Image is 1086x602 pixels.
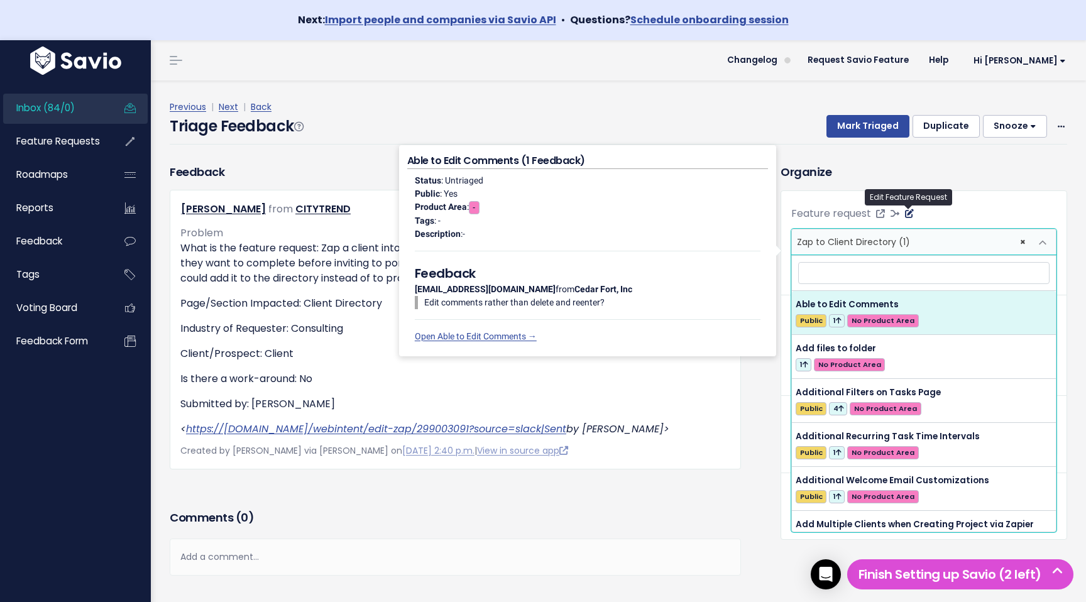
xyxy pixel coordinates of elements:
[3,194,104,222] a: Reports
[974,56,1066,65] span: Hi [PERSON_NAME]
[295,202,351,216] a: CITYTREND
[727,56,777,65] span: Changelog
[796,298,899,310] span: Able to Edit Comments
[268,202,293,216] span: from
[180,321,730,336] p: Industry of Requester: Consulting
[811,559,841,589] div: Open Intercom Messenger
[402,444,474,457] a: [DATE] 2:40 p.m.
[16,268,40,281] span: Tags
[16,301,77,314] span: Voting Board
[3,94,104,123] a: Inbox (84/0)
[180,397,730,412] p: Submitted by: [PERSON_NAME]
[796,342,876,354] span: Add files to folder
[796,402,826,415] span: Public
[407,153,768,169] h4: Able to Edit Comments (1 Feedback)
[415,202,467,212] strong: Product Area
[16,201,53,214] span: Reports
[415,284,556,294] strong: [EMAIL_ADDRESS][DOMAIN_NAME]
[829,314,845,327] span: 1
[814,358,885,371] span: No Product Area
[180,346,730,361] p: Client/Prospect: Client
[298,13,556,27] strong: Next:
[463,229,465,239] span: -
[3,227,104,256] a: Feedback
[209,101,216,113] span: |
[251,101,271,113] a: Back
[781,163,1067,180] h3: Organize
[797,236,910,248] span: Zap to Client Directory (1)
[796,446,826,459] span: Public
[170,539,741,576] div: Add a comment...
[16,168,68,181] span: Roadmaps
[3,127,104,156] a: Feature Requests
[16,234,62,248] span: Feedback
[170,115,303,138] h4: Triage Feedback
[853,565,1068,584] h5: Finish Setting up Savio (2 left)
[415,229,461,239] strong: Description
[796,518,1034,530] span: Add Multiple Clients when Creating Project via Zapier
[847,314,918,327] span: No Product Area
[1020,229,1026,254] span: ×
[180,444,568,457] span: Created by [PERSON_NAME] via [PERSON_NAME] on |
[3,260,104,289] a: Tags
[574,284,632,294] strong: Cedar Fort, Inc
[829,490,845,503] span: 1
[415,216,434,226] strong: Tags
[415,175,441,185] strong: Status
[415,189,440,199] strong: Public
[630,13,789,27] a: Schedule onboarding session
[3,160,104,189] a: Roadmaps
[16,134,100,148] span: Feature Requests
[791,206,871,221] label: Feature request
[170,101,206,113] a: Previous
[796,474,989,486] span: Additional Welcome Email Customizations
[186,422,566,436] a: https://[DOMAIN_NAME]/webintent/edit-zap/299003091?source=slack|Sent
[180,226,223,240] span: Problem
[796,430,980,442] span: Additional Recurring Task Time Intervals
[796,386,941,398] span: Additional Filters on Tasks Page
[469,201,480,214] span: -
[181,202,266,216] a: [PERSON_NAME]
[477,444,568,457] a: View in source app
[180,371,730,386] p: Is there a work-around: No
[407,169,768,348] div: : Untriaged : Yes : : - : from
[16,101,75,114] span: Inbox (84/0)
[829,446,845,459] span: 1
[796,314,826,327] span: Public
[180,296,730,311] p: Page/Section Impacted: Client Directory
[850,402,921,415] span: No Product Area
[865,189,952,205] div: Edit Feature Request
[847,490,918,503] span: No Product Area
[919,51,958,70] a: Help
[826,115,909,138] button: Mark Triaged
[27,47,124,75] img: logo-white.9d6f32f41409.svg
[170,509,741,527] h3: Comments ( )
[180,422,669,436] em: < by [PERSON_NAME]>
[796,358,811,371] span: 1
[3,327,104,356] a: Feedback form
[983,115,1047,138] button: Snooze
[415,264,760,283] h5: Feedback
[796,490,826,503] span: Public
[424,296,760,309] p: Edit comments rather than delete and reenter?
[415,331,537,341] a: Open Able to Edit Comments →
[798,51,919,70] a: Request Savio Feature
[241,101,248,113] span: |
[958,51,1076,70] a: Hi [PERSON_NAME]
[561,13,565,27] span: •
[180,241,730,286] p: What is the feature request: Zap a client into the client directory instead of a project - admin ...
[241,510,248,525] span: 0
[847,446,918,459] span: No Product Area
[829,402,847,415] span: 4
[219,101,238,113] a: Next
[570,13,789,27] strong: Questions?
[325,13,556,27] a: Import people and companies via Savio API
[3,293,104,322] a: Voting Board
[170,163,224,180] h3: Feedback
[913,115,980,138] button: Duplicate
[16,334,88,348] span: Feedback form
